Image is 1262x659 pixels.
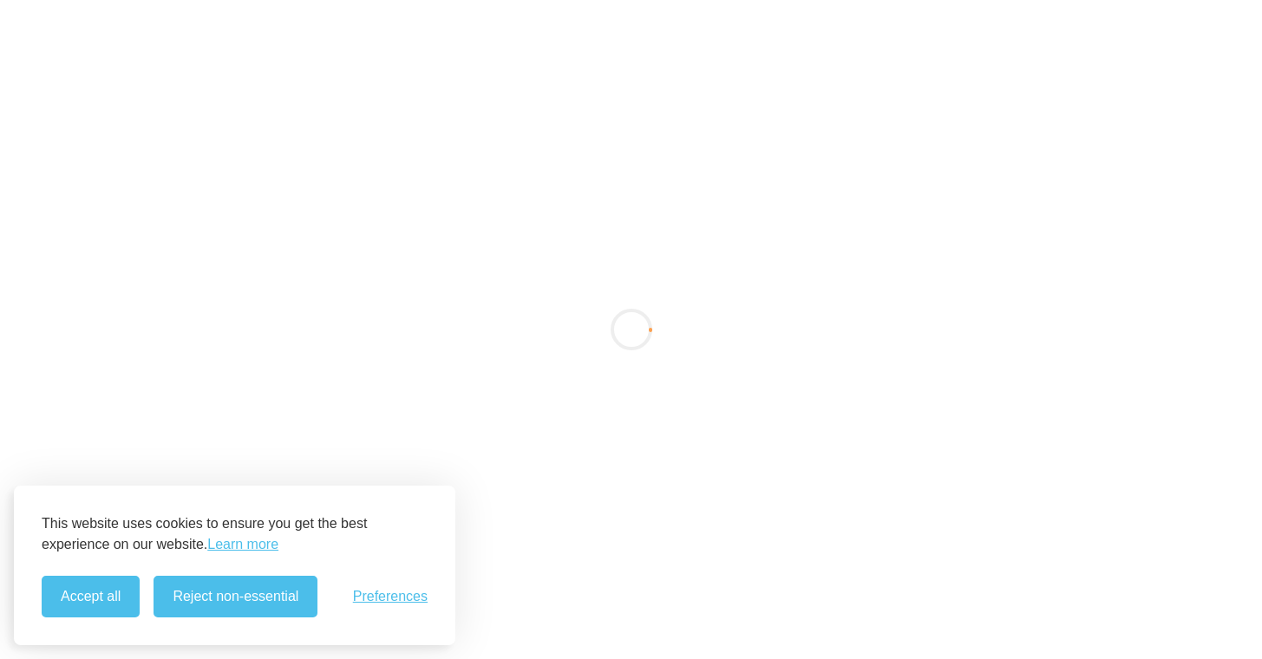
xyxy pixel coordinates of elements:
button: Toggle preferences [353,589,428,604]
p: This website uses cookies to ensure you get the best experience on our website. [42,513,428,555]
button: Reject non-essential [154,576,317,617]
a: Learn more [207,534,278,555]
button: Accept all cookies [42,576,140,617]
span: Preferences [353,589,428,604]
